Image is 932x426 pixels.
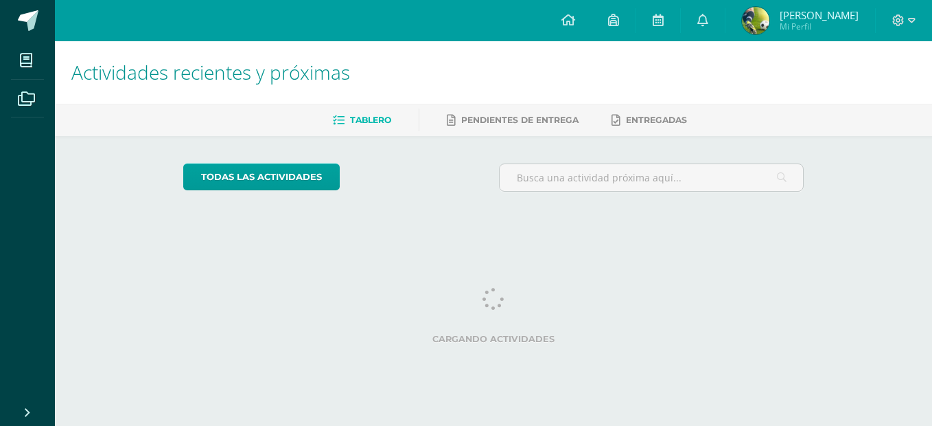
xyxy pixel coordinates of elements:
span: Mi Perfil [780,21,859,32]
input: Busca una actividad próxima aquí... [500,164,804,191]
span: Entregadas [626,115,687,125]
a: Tablero [333,109,391,131]
span: [PERSON_NAME] [780,8,859,22]
a: Pendientes de entrega [447,109,579,131]
img: 1c52e3033304622f3af963aea0c25413.png [742,7,769,34]
span: Pendientes de entrega [461,115,579,125]
a: todas las Actividades [183,164,340,190]
label: Cargando actividades [183,334,804,344]
span: Actividades recientes y próximas [71,59,350,85]
span: Tablero [350,115,391,125]
a: Entregadas [611,109,687,131]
